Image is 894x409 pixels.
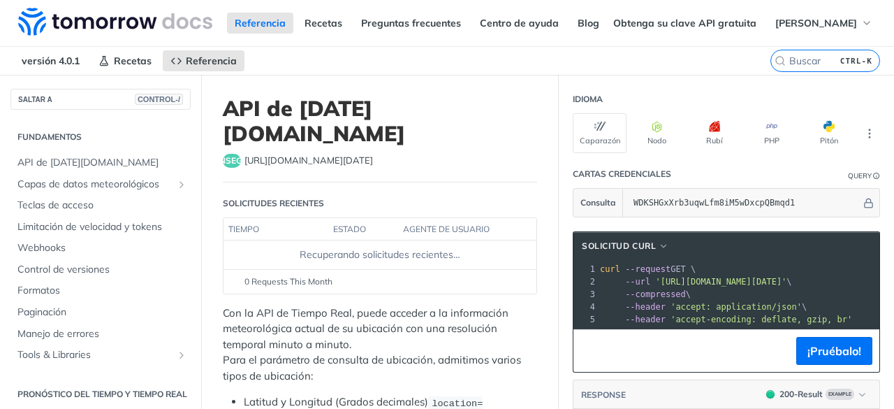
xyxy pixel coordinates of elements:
[244,395,428,408] font: Latitud y Longitud (Grados decimales)
[570,13,607,34] a: Blog
[18,96,52,103] font: SALTAR A
[573,94,603,104] font: Idioma
[647,136,666,145] font: Nodo
[580,136,620,145] font: Caparazón
[207,155,257,166] font: conseguir
[10,302,191,323] a: Paginación
[10,259,191,280] a: Control de versiones
[613,17,756,29] font: Obtenga su clave API gratuita
[17,284,60,296] font: Formatos
[22,55,80,67] font: versión 4.0.1
[600,264,696,274] span: GET \
[859,123,880,144] button: Más idiomas
[578,17,599,29] font: Blog
[10,89,191,110] button: SALTAR ACONTROL-/
[114,55,152,67] font: Recetas
[573,168,671,179] font: Cartas credenciales
[17,306,66,318] font: Paginación
[91,50,159,71] a: Recetas
[861,196,876,210] button: Hide
[873,173,880,180] i: Information
[223,353,521,382] font: Para el parámetro de consulta de ubicación, admitimos varios tipos de ubicación:
[600,289,691,299] span: \
[580,197,615,208] font: Consulta
[582,241,656,251] font: Solicitud cURL
[779,388,823,401] div: 200 - Result
[244,154,373,168] span: https://api.tomorrow.io/v4/weather/realtime
[745,113,798,153] button: PHP
[796,337,872,365] button: ¡Pruébalo!
[766,390,775,399] span: 200
[300,248,460,261] font: Recuperando solicitudes recientes…
[573,189,623,217] button: Consulta
[163,50,244,71] a: Referencia
[600,277,792,287] span: \
[573,275,597,288] div: 2
[480,17,559,29] font: Centro de ayuda
[297,13,350,34] a: Recetas
[625,302,666,312] span: --header
[630,113,684,153] button: Nodo
[403,224,490,234] font: agente de usuario
[333,224,366,234] font: estado
[361,17,461,29] font: Preguntas frecuentes
[18,8,212,36] img: Documentación de la API meteorológica de Tomorrow.io
[580,388,626,402] button: RESPONSE
[17,241,66,254] font: Webhooks
[863,127,876,140] svg: More ellipsis
[10,152,191,173] a: API de [DATE][DOMAIN_NAME]
[768,13,880,34] button: [PERSON_NAME]
[223,198,324,208] font: Solicitudes recientes
[10,217,191,238] a: Limitación de velocidad y tokens
[573,113,626,153] button: Caparazón
[759,387,872,401] button: 200200-ResultExample
[17,220,162,233] font: Limitación de velocidad y tokens
[577,239,674,253] button: Solicitud cURL
[235,17,286,29] font: Referencia
[820,136,838,145] font: Pitón
[670,315,852,324] span: 'accept-encoding: deflate, gzip, br'
[244,155,373,166] font: [URL][DOMAIN_NAME][DATE]
[837,54,876,68] kbd: CTRL-K
[764,136,779,145] font: PHP
[10,238,191,259] a: Webhooks
[10,345,191,366] a: Tools & LibrariesShow subpages for Tools & Libraries
[228,224,259,234] font: tiempo
[10,280,191,301] a: Formatos
[687,113,741,153] button: Rubí
[625,277,650,287] span: --url
[10,324,191,345] a: Manejo de errores
[655,277,786,287] span: '[URL][DOMAIN_NAME][DATE]'
[670,302,802,312] span: 'accept: application/json'
[17,178,159,190] font: Capas de datos meteorológicos
[472,13,566,34] a: Centro de ayuda
[625,264,670,274] span: --request
[848,171,872,181] div: Query
[802,113,856,153] button: Pitón
[775,55,786,66] svg: Buscar
[223,94,405,147] font: API de [DATE][DOMAIN_NAME]
[600,264,620,274] span: curl
[625,315,666,324] span: --header
[17,389,187,399] font: Pronóstico del tiempo y tiempo real
[573,263,597,275] div: 1
[17,199,94,211] font: Teclas de acceso
[227,13,293,34] a: Referencia
[10,195,191,216] a: Teclas de acceso
[17,131,82,142] font: Fundamentos
[807,344,861,358] font: ¡Pruébalo!
[10,174,191,195] a: Capas de datos meteorológicosMostrar subpáginas para capas de datos meteorológicos
[580,340,600,361] button: Copiar al portapapeles
[826,389,854,400] span: Example
[600,302,807,312] span: \
[176,179,187,190] button: Mostrar subpáginas para capas de datos meteorológicos
[223,306,508,351] font: Con la API de Tiempo Real, puede acceder a la información meteorológica actual de su ubicación co...
[706,136,723,145] font: Rubí
[573,301,597,313] div: 4
[353,13,469,34] a: Preguntas frecuentes
[17,348,173,362] span: Tools & Libraries
[573,313,597,326] div: 5
[17,327,99,340] font: Manejo de errores
[626,189,861,217] input: apikey
[244,275,332,288] span: 0 Requests This Month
